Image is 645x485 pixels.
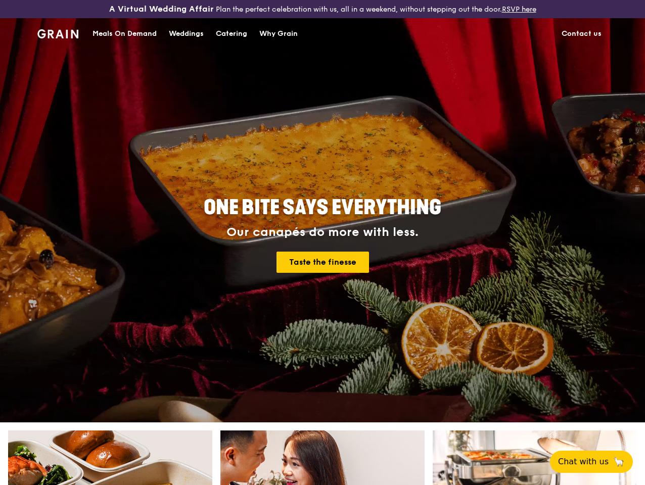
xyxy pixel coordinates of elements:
h3: A Virtual Wedding Affair [109,4,214,14]
a: Taste the finesse [277,252,369,273]
div: Meals On Demand [93,19,157,49]
a: Why Grain [253,19,304,49]
span: Chat with us [558,456,609,468]
div: Plan the perfect celebration with us, all in a weekend, without stepping out the door. [108,4,538,14]
button: Chat with us🦙 [550,451,633,473]
div: Why Grain [259,19,298,49]
img: Grain [37,29,78,38]
a: Catering [210,19,253,49]
div: Weddings [169,19,204,49]
div: Catering [216,19,247,49]
span: ONE BITE SAYS EVERYTHING [204,196,441,220]
span: 🦙 [613,456,625,468]
a: Contact us [556,19,608,49]
a: GrainGrain [37,18,78,48]
div: Our canapés do more with less. [141,225,504,239]
a: Weddings [163,19,210,49]
a: RSVP here [502,5,536,14]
